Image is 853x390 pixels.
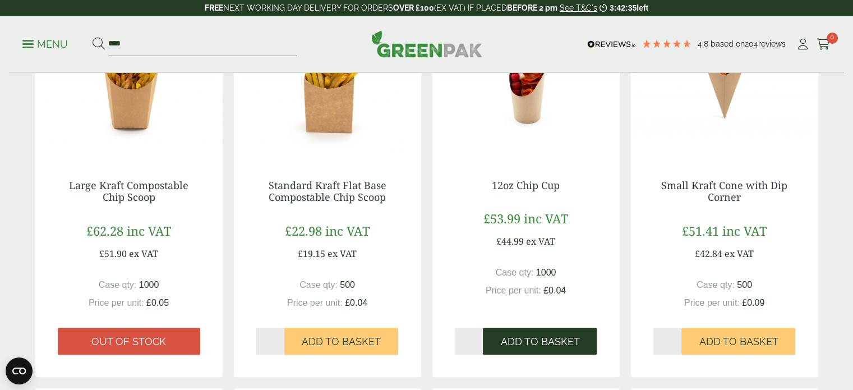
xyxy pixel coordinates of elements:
[486,286,541,295] span: Price per unit:
[483,328,597,355] button: Add to Basket
[524,210,568,227] span: inc VAT
[234,17,421,157] img: chip scoop
[325,222,370,239] span: inc VAT
[682,222,719,239] span: £51.41
[492,178,560,192] a: 12oz Chip Cup
[610,3,637,12] span: 3:42:35
[86,222,123,239] span: £62.28
[284,328,398,355] button: Add to Basket
[500,336,579,348] span: Add to Basket
[432,17,620,157] img: 5.5oz Grazing Charcuterie Cup with food
[69,178,188,204] a: Large Kraft Compostable Chip Scoop
[796,39,810,50] i: My Account
[298,247,325,260] span: £19.15
[642,39,692,49] div: 4.79 Stars
[205,3,223,12] strong: FREE
[817,36,831,53] a: 0
[285,222,322,239] span: £22.98
[393,3,434,12] strong: OVER £100
[22,38,68,49] a: Menu
[6,357,33,384] button: Open CMP widget
[536,268,556,277] span: 1000
[711,39,745,48] span: Based on
[745,39,758,48] span: 204
[722,222,767,239] span: inc VAT
[129,247,158,260] span: ex VAT
[758,39,786,48] span: reviews
[35,17,223,157] img: chip scoop
[371,30,482,57] img: GreenPak Supplies
[560,3,597,12] a: See T&C's
[587,40,636,48] img: REVIEWS.io
[287,298,343,308] span: Price per unit:
[698,39,711,48] span: 4.8
[58,328,200,355] a: Out of stock
[127,222,171,239] span: inc VAT
[299,280,338,290] span: Case qty:
[89,298,144,308] span: Price per unit:
[526,235,555,247] span: ex VAT
[496,235,524,247] span: £44.99
[340,280,355,290] span: 500
[496,268,534,277] span: Case qty:
[742,298,764,308] span: £0.09
[99,280,137,290] span: Case qty:
[345,298,367,308] span: £0.04
[269,178,386,204] a: Standard Kraft Flat Base Compostable Chip Scoop
[507,3,557,12] strong: BEFORE 2 pm
[699,336,778,348] span: Add to Basket
[681,328,795,355] button: Add to Basket
[146,298,169,308] span: £0.05
[22,38,68,51] p: Menu
[827,33,838,44] span: 0
[631,17,818,157] img: Small Kraft Cone With Contents (Chips) Frontal
[637,3,648,12] span: left
[817,39,831,50] i: Cart
[697,280,735,290] span: Case qty:
[328,247,357,260] span: ex VAT
[684,298,740,308] span: Price per unit:
[139,280,159,290] span: 1000
[725,247,754,260] span: ex VAT
[302,336,381,348] span: Add to Basket
[483,210,520,227] span: £53.99
[543,286,566,295] span: £0.04
[661,178,787,204] a: Small Kraft Cone with Dip Corner
[737,280,752,290] span: 500
[99,247,127,260] span: £51.90
[695,247,722,260] span: £42.84
[91,336,166,348] span: Out of stock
